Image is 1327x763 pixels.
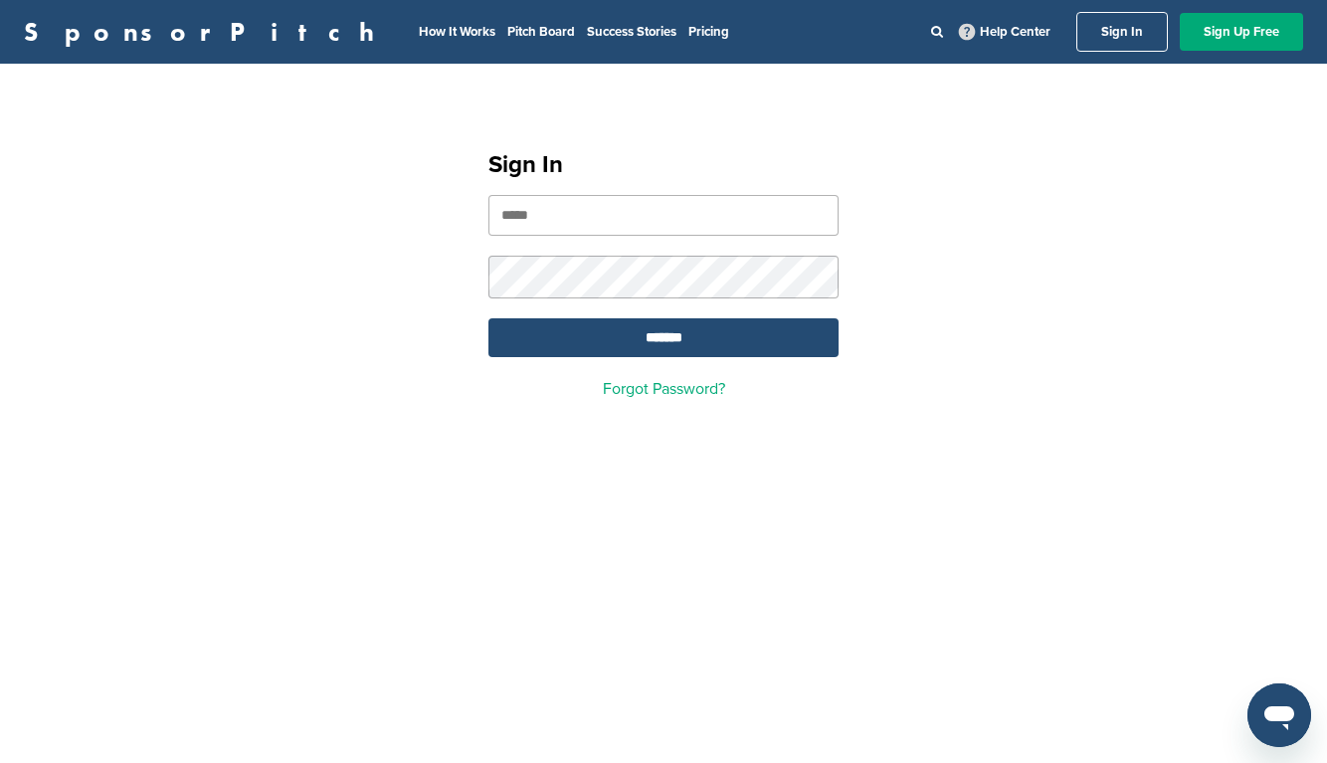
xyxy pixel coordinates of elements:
h1: Sign In [488,147,839,183]
a: Sign Up Free [1180,13,1303,51]
a: Forgot Password? [603,379,725,399]
a: Pricing [688,24,729,40]
a: SponsorPitch [24,19,387,45]
a: Sign In [1076,12,1168,52]
iframe: Button to launch messaging window [1247,683,1311,747]
a: Pitch Board [507,24,575,40]
a: How It Works [419,24,495,40]
a: Success Stories [587,24,676,40]
a: Help Center [955,20,1054,44]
